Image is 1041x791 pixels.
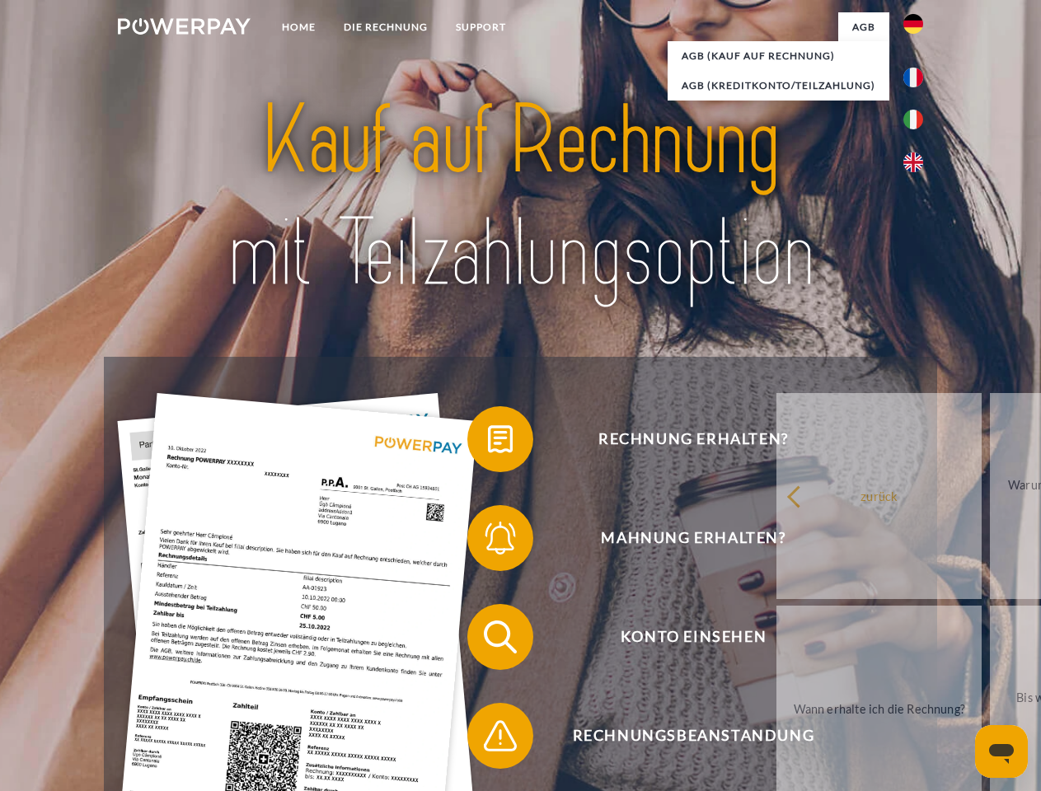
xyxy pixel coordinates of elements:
a: AGB (Kauf auf Rechnung) [668,41,889,71]
img: logo-powerpay-white.svg [118,18,251,35]
img: en [903,152,923,172]
button: Konto einsehen [467,604,896,670]
span: Rechnungsbeanstandung [491,703,895,769]
a: Home [268,12,330,42]
button: Rechnung erhalten? [467,406,896,472]
a: agb [838,12,889,42]
span: Rechnung erhalten? [491,406,895,472]
a: AGB (Kreditkonto/Teilzahlung) [668,71,889,101]
button: Mahnung erhalten? [467,505,896,571]
img: it [903,110,923,129]
a: SUPPORT [442,12,520,42]
span: Konto einsehen [491,604,895,670]
img: qb_bill.svg [480,419,521,460]
a: DIE RECHNUNG [330,12,442,42]
img: qb_bell.svg [480,517,521,559]
div: Wann erhalte ich die Rechnung? [786,697,972,719]
img: qb_search.svg [480,616,521,658]
img: title-powerpay_de.svg [157,79,884,316]
img: qb_warning.svg [480,715,521,756]
button: Rechnungsbeanstandung [467,703,896,769]
iframe: Schaltfläche zum Öffnen des Messaging-Fensters [975,725,1028,778]
img: de [903,14,923,34]
img: fr [903,68,923,87]
div: zurück [786,484,972,507]
span: Mahnung erhalten? [491,505,895,571]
